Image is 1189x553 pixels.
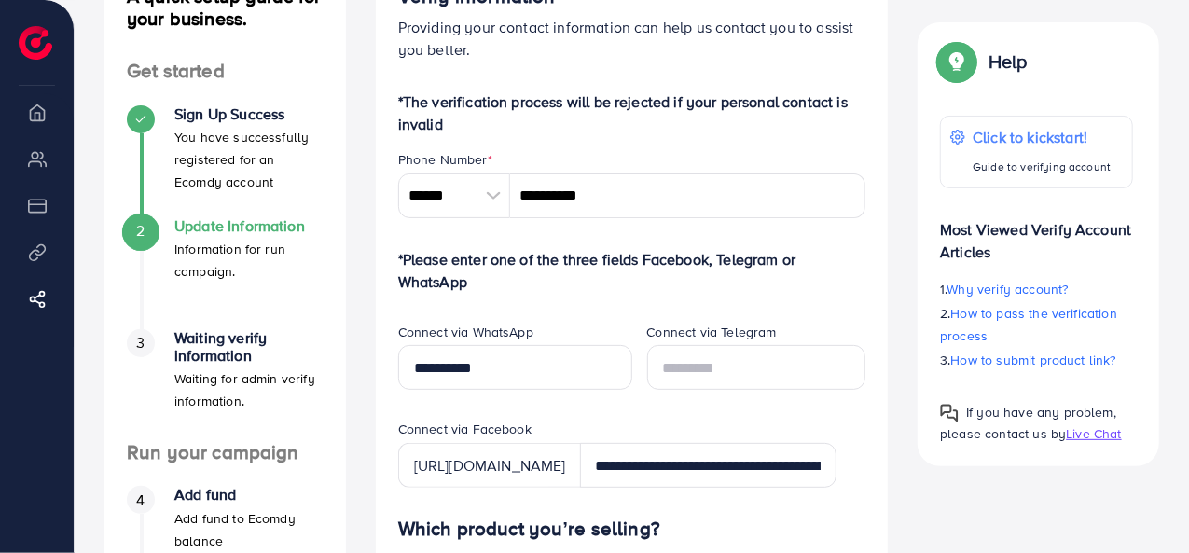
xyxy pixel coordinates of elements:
[19,26,52,60] img: logo
[1110,469,1175,539] iframe: Chat
[174,507,324,552] p: Add fund to Ecomdy balance
[104,441,346,464] h4: Run your campaign
[1066,424,1121,443] span: Live Chat
[989,50,1028,73] p: Help
[174,217,324,235] h4: Update Information
[398,443,581,488] div: [URL][DOMAIN_NAME]
[973,126,1111,148] p: Click to kickstart!
[174,486,324,504] h4: Add fund
[174,105,324,123] h4: Sign Up Success
[398,518,866,541] h4: Which product you’re selling?
[940,203,1133,263] p: Most Viewed Verify Account Articles
[174,329,324,365] h4: Waiting verify information
[104,329,346,441] li: Waiting verify information
[104,60,346,83] h4: Get started
[174,367,324,412] p: Waiting for admin verify information.
[174,238,324,283] p: Information for run campaign.
[398,323,533,341] label: Connect via WhatsApp
[940,45,974,78] img: Popup guide
[940,302,1133,347] p: 2.
[398,248,866,293] p: *Please enter one of the three fields Facebook, Telegram or WhatsApp
[104,105,346,217] li: Sign Up Success
[973,156,1111,178] p: Guide to verifying account
[136,332,145,353] span: 3
[947,280,1069,298] span: Why verify account?
[398,150,492,169] label: Phone Number
[647,323,777,341] label: Connect via Telegram
[398,90,866,135] p: *The verification process will be rejected if your personal contact is invalid
[136,490,145,511] span: 4
[951,351,1116,369] span: How to submit product link?
[940,304,1117,345] span: How to pass the verification process
[104,217,346,329] li: Update Information
[398,420,532,438] label: Connect via Facebook
[398,16,866,61] p: Providing your contact information can help us contact you to assist you better.
[136,220,145,242] span: 2
[940,349,1133,371] p: 3.
[174,126,324,193] p: You have successfully registered for an Ecomdy account
[940,278,1133,300] p: 1.
[940,403,1116,443] span: If you have any problem, please contact us by
[940,404,959,422] img: Popup guide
